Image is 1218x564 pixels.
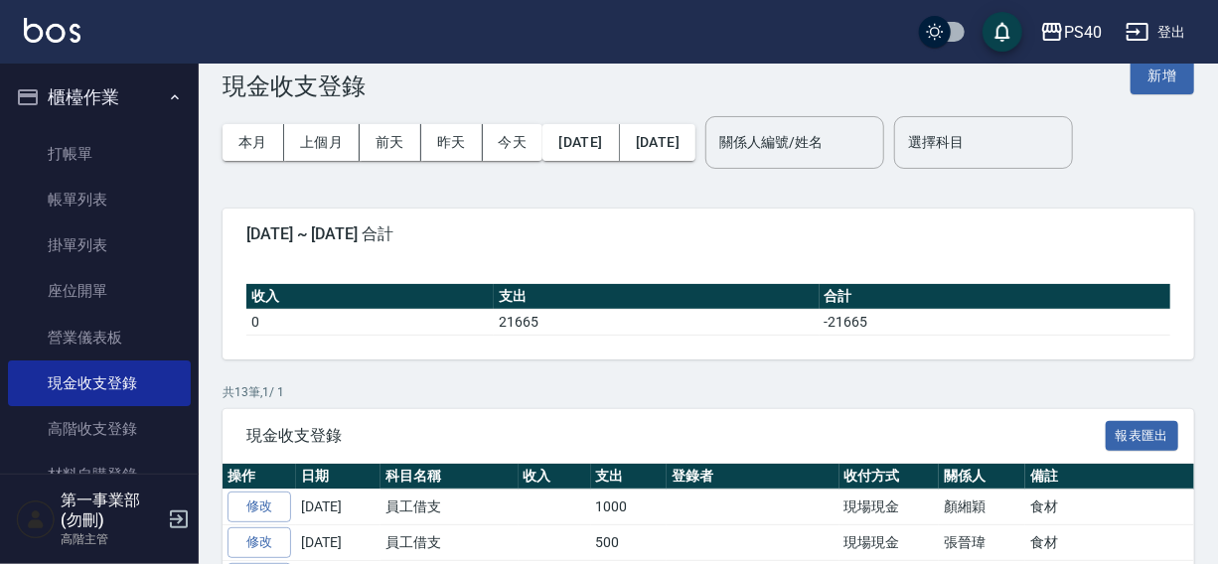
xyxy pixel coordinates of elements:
[8,177,191,222] a: 帳單列表
[1032,12,1110,53] button: PS40
[1106,421,1179,452] button: 報表匯出
[1131,66,1194,84] a: 新增
[667,464,838,490] th: 登錄者
[839,525,940,561] td: 現場現金
[246,426,1106,446] span: 現金收支登錄
[296,490,381,525] td: [DATE]
[820,284,1170,310] th: 合計
[223,464,296,490] th: 操作
[591,525,668,561] td: 500
[296,464,381,490] th: 日期
[228,527,291,558] a: 修改
[483,124,543,161] button: 今天
[8,360,191,406] a: 現金收支登錄
[8,222,191,268] a: 掛單列表
[591,464,668,490] th: 支出
[839,490,940,525] td: 現場現金
[1064,20,1102,45] div: PS40
[223,124,284,161] button: 本月
[24,18,80,43] img: Logo
[8,131,191,177] a: 打帳單
[494,309,819,335] td: 21665
[839,464,940,490] th: 收付方式
[223,72,403,100] h3: 現金收支登錄
[8,71,191,123] button: 櫃檯作業
[8,452,191,497] a: 材料自購登錄
[61,491,162,530] h5: 第一事業部 (勿刪)
[246,309,494,335] td: 0
[8,268,191,314] a: 座位開單
[939,490,1025,525] td: 顏緗穎
[61,530,162,548] p: 高階主管
[246,284,494,310] th: 收入
[381,490,519,525] td: 員工借支
[494,284,819,310] th: 支出
[223,383,1194,401] p: 共 13 筆, 1 / 1
[421,124,483,161] button: 昨天
[983,12,1022,52] button: save
[542,124,619,161] button: [DATE]
[1118,14,1194,51] button: 登出
[284,124,360,161] button: 上個月
[360,124,421,161] button: 前天
[939,525,1025,561] td: 張晉瑋
[8,406,191,452] a: 高階收支登錄
[8,315,191,360] a: 營業儀表板
[296,525,381,561] td: [DATE]
[228,492,291,522] a: 修改
[381,464,519,490] th: 科目名稱
[519,464,591,490] th: 收入
[820,309,1170,335] td: -21665
[591,490,668,525] td: 1000
[939,464,1025,490] th: 關係人
[246,224,1170,244] span: [DATE] ~ [DATE] 合計
[1106,425,1179,444] a: 報表匯出
[381,525,519,561] td: 員工借支
[1131,58,1194,94] button: 新增
[620,124,695,161] button: [DATE]
[16,499,56,539] img: Person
